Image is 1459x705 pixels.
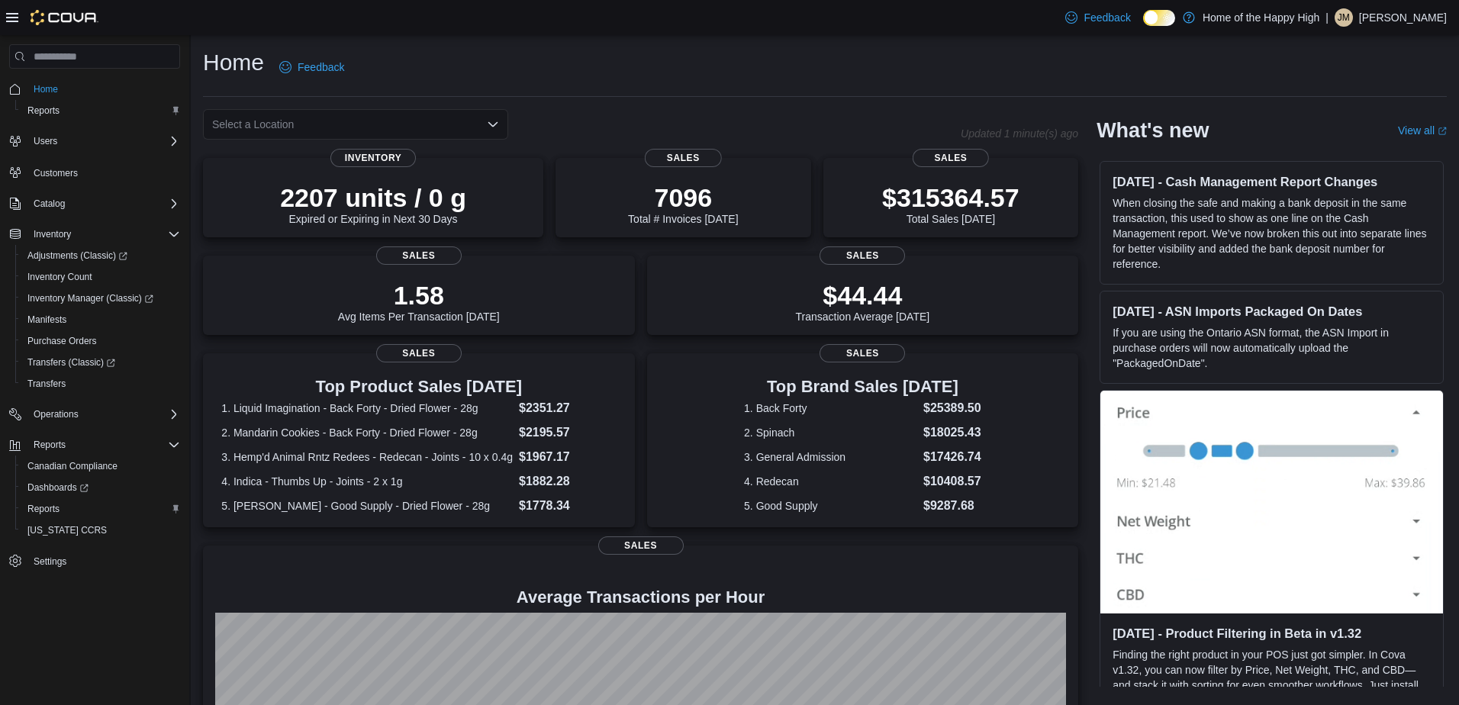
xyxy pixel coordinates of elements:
span: Inventory Count [27,271,92,283]
p: $44.44 [796,280,930,311]
a: Inventory Manager (Classic) [21,289,159,307]
p: 1.58 [338,280,500,311]
a: Reports [21,101,66,120]
span: [US_STATE] CCRS [27,524,107,536]
dd: $1882.28 [519,472,616,491]
span: Inventory [34,228,71,240]
button: Manifests [15,309,186,330]
span: Operations [27,405,180,423]
img: Cova [31,10,98,25]
span: Sales [913,149,989,167]
div: Transaction Average [DATE] [796,280,930,323]
dd: $25389.50 [923,399,981,417]
span: Inventory [330,149,416,167]
dd: $9287.68 [923,497,981,515]
div: Total # Invoices [DATE] [628,182,738,225]
span: Inventory Manager (Classic) [21,289,180,307]
h4: Average Transactions per Hour [215,588,1066,607]
h1: Home [203,47,264,78]
dt: 2. Spinach [744,425,917,440]
span: Manifests [21,311,180,329]
span: Feedback [298,60,344,75]
span: Reports [27,436,180,454]
dt: 4. Indica - Thumbs Up - Joints - 2 x 1g [221,474,513,489]
dd: $18025.43 [923,423,981,442]
p: 7096 [628,182,738,213]
dt: 4. Redecan [744,474,917,489]
a: Inventory Manager (Classic) [15,288,186,309]
dt: 2. Mandarin Cookies - Back Forty - Dried Flower - 28g [221,425,513,440]
input: Dark Mode [1143,10,1175,26]
p: | [1325,8,1329,27]
span: Canadian Compliance [21,457,180,475]
h3: [DATE] - Cash Management Report Changes [1113,174,1431,189]
a: Purchase Orders [21,332,103,350]
span: Users [34,135,57,147]
a: Home [27,80,64,98]
h2: What's new [1097,118,1209,143]
p: When closing the safe and making a bank deposit in the same transaction, this used to show as one... [1113,195,1431,272]
dd: $2351.27 [519,399,616,417]
a: Transfers (Classic) [21,353,121,372]
button: Home [3,78,186,100]
p: Updated 1 minute(s) ago [961,127,1078,140]
span: Operations [34,408,79,420]
h3: [DATE] - ASN Imports Packaged On Dates [1113,304,1431,319]
button: Inventory Count [15,266,186,288]
a: Canadian Compliance [21,457,124,475]
span: Home [27,79,180,98]
span: JM [1338,8,1350,27]
span: Sales [376,246,462,265]
span: Washington CCRS [21,521,180,539]
span: Transfers [21,375,180,393]
span: Catalog [27,195,180,213]
span: Adjustments (Classic) [21,246,180,265]
button: Transfers [15,373,186,394]
button: Reports [27,436,72,454]
nav: Complex example [9,72,180,612]
span: Reports [21,101,180,120]
a: Reports [21,500,66,518]
button: Users [3,130,186,152]
span: Customers [27,163,180,182]
span: Sales [820,246,905,265]
dd: $2195.57 [519,423,616,442]
button: Catalog [3,193,186,214]
dd: $10408.57 [923,472,981,491]
button: Reports [15,498,186,520]
span: Home [34,83,58,95]
span: Feedback [1084,10,1130,25]
a: [US_STATE] CCRS [21,521,113,539]
div: Avg Items Per Transaction [DATE] [338,280,500,323]
span: Inventory Count [21,268,180,286]
a: Adjustments (Classic) [21,246,134,265]
a: Dashboards [21,478,95,497]
button: Catalog [27,195,71,213]
a: Inventory Count [21,268,98,286]
dd: $1967.17 [519,448,616,466]
a: Transfers [21,375,72,393]
span: Transfers (Classic) [21,353,180,372]
dt: 5. [PERSON_NAME] - Good Supply - Dried Flower - 28g [221,498,513,513]
span: Sales [820,344,905,362]
button: Inventory [27,225,77,243]
button: Purchase Orders [15,330,186,352]
dt: 5. Good Supply [744,498,917,513]
h3: Top Brand Sales [DATE] [744,378,981,396]
span: Inventory Manager (Classic) [27,292,153,304]
button: Settings [3,550,186,572]
span: Reports [21,500,180,518]
span: Sales [598,536,684,555]
span: Transfers (Classic) [27,356,115,369]
span: Reports [27,105,60,117]
span: Sales [645,149,721,167]
dd: $1778.34 [519,497,616,515]
button: Canadian Compliance [15,456,186,477]
a: Manifests [21,311,72,329]
button: Inventory [3,224,186,245]
a: Settings [27,552,72,571]
span: Reports [27,503,60,515]
button: Reports [3,434,186,456]
div: Expired or Expiring in Next 30 Days [280,182,466,225]
span: Purchase Orders [27,335,97,347]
